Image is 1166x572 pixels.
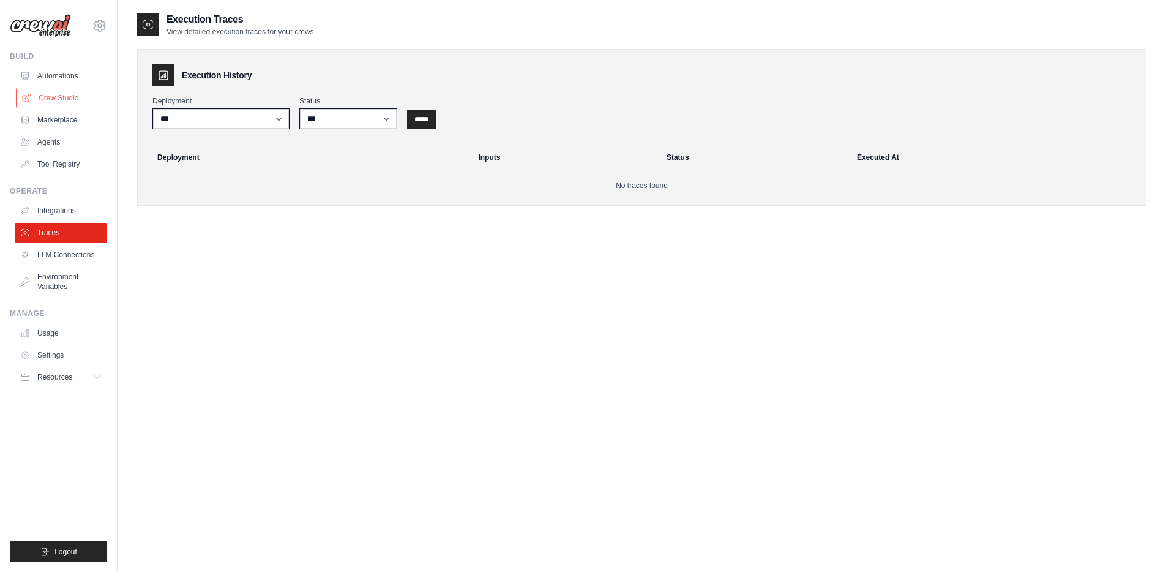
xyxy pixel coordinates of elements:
[15,132,107,152] a: Agents
[471,144,659,171] th: Inputs
[15,201,107,220] a: Integrations
[15,154,107,174] a: Tool Registry
[15,66,107,86] a: Automations
[152,181,1131,190] p: No traces found
[15,345,107,365] a: Settings
[15,245,107,265] a: LLM Connections
[15,223,107,243] a: Traces
[10,541,107,562] button: Logout
[166,27,314,37] p: View detailed execution traces for your crews
[166,12,314,27] h2: Execution Traces
[152,96,290,106] label: Deployment
[182,69,252,81] h3: Execution History
[15,367,107,387] button: Resources
[54,547,77,557] span: Logout
[299,96,397,106] label: Status
[10,51,107,61] div: Build
[16,88,108,108] a: Crew Studio
[10,186,107,196] div: Operate
[15,267,107,296] a: Environment Variables
[10,14,71,37] img: Logo
[850,144,1141,171] th: Executed At
[143,144,471,171] th: Deployment
[10,309,107,318] div: Manage
[15,323,107,343] a: Usage
[37,372,72,382] span: Resources
[15,110,107,130] a: Marketplace
[659,144,850,171] th: Status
